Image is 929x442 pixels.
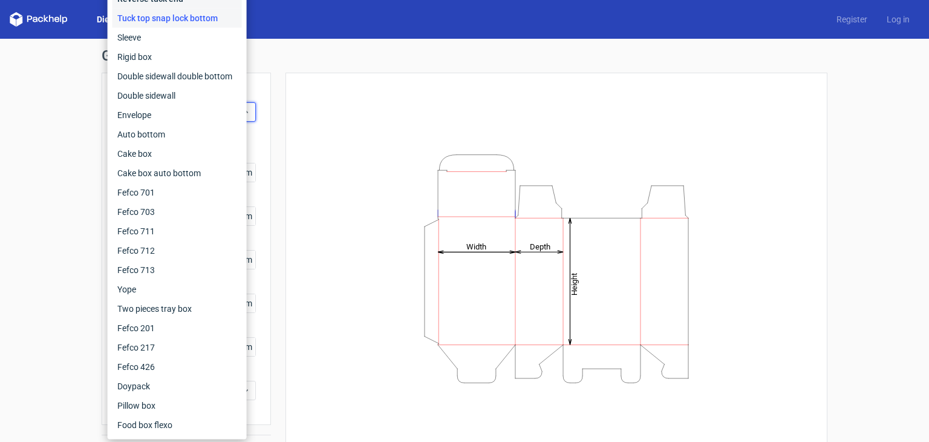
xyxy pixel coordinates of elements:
div: Fefco 712 [112,241,242,260]
div: Envelope [112,105,242,125]
div: Fefco 217 [112,338,242,357]
a: Log in [877,13,919,25]
a: Dielines [87,13,138,25]
div: Auto bottom [112,125,242,144]
a: Register [827,13,877,25]
div: Two pieces tray box [112,299,242,318]
div: Rigid box [112,47,242,67]
div: Fefco 426 [112,357,242,377]
div: Cake box auto bottom [112,163,242,183]
tspan: Height [570,272,579,295]
tspan: Width [466,242,486,251]
div: Sleeve [112,28,242,47]
div: Fefco 701 [112,183,242,202]
div: Tuck top snap lock bottom [112,8,242,28]
div: Food box flexo [112,415,242,435]
tspan: Depth [530,242,550,251]
div: Doypack [112,377,242,396]
div: Cake box [112,144,242,163]
div: Fefco 713 [112,260,242,280]
div: Yope [112,280,242,299]
h1: Generate new dieline [102,48,827,63]
div: Fefco 711 [112,222,242,241]
div: Fefco 703 [112,202,242,222]
div: Double sidewall double bottom [112,67,242,86]
div: Fefco 201 [112,318,242,338]
div: Double sidewall [112,86,242,105]
div: Pillow box [112,396,242,415]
